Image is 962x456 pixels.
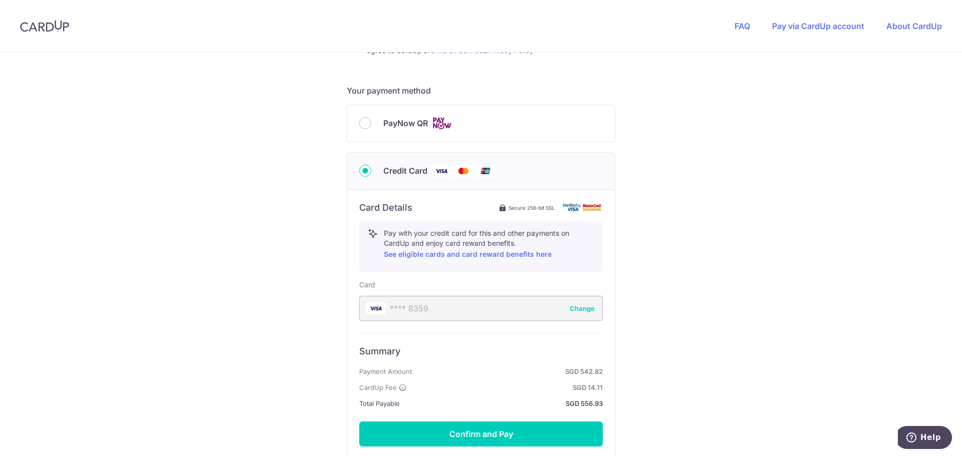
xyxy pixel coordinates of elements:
[563,203,603,212] img: card secure
[404,397,603,409] strong: SGD 556.93
[359,345,603,357] h6: Summary
[384,250,552,258] a: See eligible cards and card reward benefits here
[570,303,595,313] button: Change
[347,85,615,97] h5: Your payment method
[431,165,451,177] img: Visa
[411,381,603,393] strong: SGD 14.11
[20,20,69,32] img: CardUp
[898,426,952,451] iframe: Opens a widget where you can find more information
[509,204,555,212] span: Secure 256-bit SSL
[359,202,412,214] h6: Card Details
[432,117,452,130] img: Cards logo
[453,165,473,177] img: Mastercard
[772,21,864,31] a: Pay via CardUp account
[383,117,428,129] span: PayNow QR
[359,397,400,409] span: Total Payable
[359,280,375,290] label: Card
[359,117,603,130] div: PayNow QR Cards logo
[359,165,603,177] div: Credit Card Visa Mastercard Union Pay
[359,381,397,393] span: CardUp Fee
[359,365,412,377] span: Payment Amount
[359,421,603,446] button: Confirm and Pay
[886,21,942,31] a: About CardUp
[416,365,603,377] strong: SGD 542.82
[384,228,594,260] p: Pay with your credit card for this and other payments on CardUp and enjoy card reward benefits.
[735,21,750,31] a: FAQ
[475,165,496,177] img: Union Pay
[383,165,427,177] span: Credit Card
